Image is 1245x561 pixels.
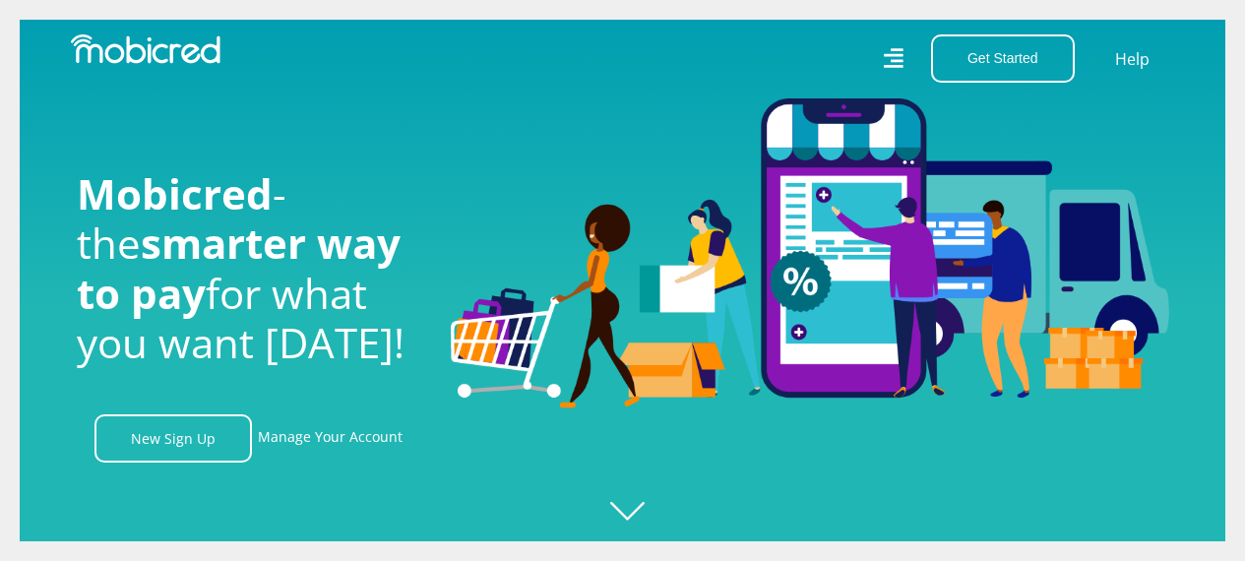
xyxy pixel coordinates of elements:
[94,414,252,463] a: New Sign Up
[451,98,1169,409] img: Welcome to Mobicred
[258,414,403,463] a: Manage Your Account
[77,169,421,368] h1: - the for what you want [DATE]!
[77,215,401,320] span: smarter way to pay
[71,34,220,64] img: Mobicred
[77,165,273,221] span: Mobicred
[1114,46,1151,72] a: Help
[931,34,1075,83] button: Get Started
